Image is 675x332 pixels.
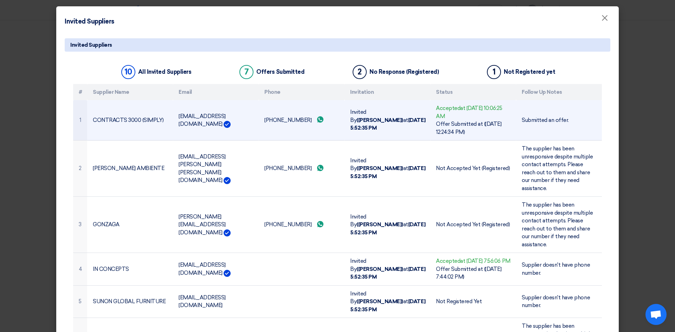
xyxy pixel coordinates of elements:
[645,304,667,325] div: Open chat
[87,197,173,253] td: GONZAGA
[87,84,173,100] th: Supplier Name
[522,294,590,309] span: Supplier doesn't have phone number.
[516,84,602,100] th: Follow Up Notes
[436,164,510,172] div: Not Accepted Yet (Registered)
[436,265,510,281] div: Offer Submitted at ([DATE] 7:44:02 PM)
[596,11,614,25] button: Close
[73,100,87,141] td: 1
[436,221,510,229] div: Not Accepted Yet (Registered)
[224,177,231,184] img: Verified Account
[87,100,173,141] td: CONTRACTS 3000 (SIMPLY)
[436,105,502,119] span: at [DATE] 10:06:25 AM
[73,285,87,318] td: 5
[73,84,87,100] th: #
[487,65,501,79] div: 1
[356,266,403,272] b: ([PERSON_NAME])
[259,100,345,141] td: [PHONE_NUMBER]
[173,285,259,318] td: [EMAIL_ADDRESS][DOMAIN_NAME]
[353,65,367,79] div: 2
[138,69,192,75] div: All Invited Suppliers
[436,120,510,136] div: Offer Submitted at ([DATE] 12:24:34 PM)
[350,298,425,313] b: [DATE] 5:52:35 PM
[87,141,173,197] td: [PERSON_NAME] AMBIENTE
[259,197,345,253] td: [PHONE_NUMBER]
[601,13,608,27] span: ×
[173,141,259,197] td: [EMAIL_ADDRESS][PERSON_NAME][PERSON_NAME][DOMAIN_NAME]
[173,100,259,141] td: [EMAIL_ADDRESS][DOMAIN_NAME]
[430,84,516,100] th: Status
[224,121,231,128] img: Verified Account
[436,298,510,306] div: Not Registered Yet
[356,165,403,171] b: ([PERSON_NAME])
[87,285,173,318] td: SUNON GLOBAL FURNITURE
[239,65,253,79] div: 7
[522,145,593,191] span: The supplier has been unresponsive despite multiple contact attempts. Please reach out to them an...
[522,262,590,276] span: Supplier doesn't have phone number.
[73,197,87,253] td: 3
[436,257,510,265] div: Accepted
[350,109,425,131] span: Invited By at
[259,141,345,197] td: [PHONE_NUMBER]
[173,197,259,253] td: [PERSON_NAME][EMAIL_ADDRESS][DOMAIN_NAME]
[73,253,87,286] td: 4
[256,69,304,75] div: Offers Submitted
[356,221,403,228] b: ([PERSON_NAME])
[369,69,439,75] div: No Response (Registered)
[173,253,259,286] td: [EMAIL_ADDRESS][DOMAIN_NAME]
[65,17,114,26] h4: Invited Suppliers
[350,221,425,236] b: [DATE] 5:52:35 PM
[70,41,112,49] span: Invited Suppliers
[350,157,425,180] span: Invited By at
[350,258,425,280] span: Invited By at
[87,253,173,286] td: IN CONCEPTS
[73,141,87,197] td: 2
[504,69,555,75] div: Not Registered yet
[350,291,425,313] span: Invited By at
[121,65,135,79] div: 10
[224,270,231,277] img: Verified Account
[522,202,593,248] span: The supplier has been unresponsive despite multiple contact attempts. Please reach out to them an...
[350,165,425,180] b: [DATE] 5:52:35 PM
[350,214,425,236] span: Invited By at
[173,84,259,100] th: Email
[356,117,403,123] b: ([PERSON_NAME])
[224,229,231,236] img: Verified Account
[345,84,430,100] th: Invitation
[436,104,510,120] div: Accepted
[356,298,403,305] b: ([PERSON_NAME])
[460,258,510,264] span: at [DATE] 7:56:06 PM
[259,84,345,100] th: Phone
[522,117,569,123] span: Submitted an offer.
